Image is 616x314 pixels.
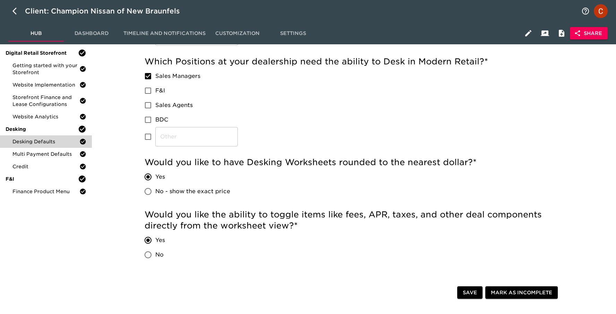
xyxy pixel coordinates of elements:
h5: Which Positions at your dealership need the ability to Desk in Modern Retail? [145,56,561,67]
span: Dashboard [68,29,115,38]
span: Desking [6,126,78,133]
span: Finance Product Menu [12,188,79,195]
button: Mark as Incomplete [485,286,558,299]
div: Client: Champion Nissan of New Braunfels [25,6,190,17]
span: Sales Agents [155,101,193,109]
span: Getting started with your Storefront [12,62,79,76]
img: Profile [594,4,608,18]
span: Yes [155,236,165,244]
span: Sales Managers [155,72,200,80]
span: F&I [6,176,78,182]
span: Customization [214,29,261,38]
button: notifications [577,3,594,19]
span: Timeline and Notifications [123,29,206,38]
span: Digital Retail Storefront [6,50,78,56]
span: Multi Payment Defaults [12,151,79,158]
span: F&I [155,87,165,95]
span: Yes [155,173,165,181]
span: Storefront Finance and Lease Configurations [12,94,79,108]
button: Internal Notes and Comments [553,25,570,42]
span: Share [575,29,602,38]
button: Share [570,27,608,40]
span: Credit [12,163,79,170]
input: Other [155,127,238,146]
h5: Would you like to have Desking Worksheets rounded to the nearest dollar? [145,157,561,168]
span: Save [463,288,477,297]
span: Mark as Incomplete [491,288,552,297]
button: Edit Hub [520,25,537,42]
span: BDC [155,116,168,124]
button: Client View [537,25,553,42]
span: Website Analytics [12,113,79,120]
span: Settings [269,29,316,38]
span: Hub [12,29,60,38]
span: No - show the exact price [155,187,230,196]
span: Desking Defaults [12,138,79,145]
span: No [155,251,164,259]
button: Save [457,286,483,299]
h5: Would you like the ability to toggle items like fees, APR, taxes, and other deal components direc... [145,209,561,231]
span: Website Implementation [12,81,79,88]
